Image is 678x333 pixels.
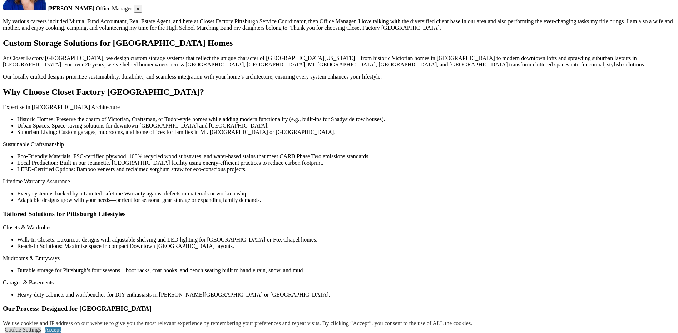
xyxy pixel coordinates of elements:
[17,160,675,166] li: Local Production: Built in our Jeannette, [GEOGRAPHIC_DATA] facility using energy-efficient pract...
[3,279,675,286] p: Garages & Basements
[17,197,675,203] li: Adaptable designs grow with your needs—perfect for seasonal gear storage or expanding family dema...
[17,116,675,123] li: Historic Homes: Preserve the charm of Victorian, Craftsman, or Tudor-style homes while adding mod...
[3,55,675,68] p: At Closet Factory [GEOGRAPHIC_DATA], we design custom storage systems that reflect the unique cha...
[137,6,139,11] span: ×
[3,104,675,110] p: Expertise in [GEOGRAPHIC_DATA] Architecture
[17,190,675,197] li: Every system is backed by a Limited Lifetime Warranty against defects in materials or workmanship.
[134,5,142,13] button: Close
[3,87,204,96] strong: Why Choose Closet Factory [GEOGRAPHIC_DATA]?
[3,18,675,31] p: My various careers included Mutual Fund Accountant, Real Estate Agent, and here at Closet Factory...
[3,141,675,148] p: Sustainable Craftsmanship
[96,5,132,11] span: Office Manager
[17,243,675,249] li: Reach-In Solutions: Maximize space in compact Downtown [GEOGRAPHIC_DATA] layouts.
[3,255,675,262] p: Mudrooms & Entryways
[3,74,675,80] p: Our locally crafted designs prioritize sustainability, durability, and seamless integration with ...
[45,327,61,333] a: Accept
[3,320,472,327] div: We use cookies and IP address on our website to give you the most relevant experience by remember...
[3,210,126,218] strong: Tailored Solutions for Pittsburgh Lifestyles
[3,38,233,48] strong: Custom Storage Solutions for [GEOGRAPHIC_DATA] Homes
[17,319,675,326] li: Complimentary In-Home Consultation: Discuss your needs with our Certified Designers, who average ...
[47,5,94,11] strong: [PERSON_NAME]
[17,267,675,274] li: Durable storage for Pittsburgh’s four seasons—boot racks, coat hooks, and bench seating built to ...
[3,178,675,185] p: Lifetime Warranty Assurance
[17,153,675,160] li: Eco-Friendly Materials: FSC-certified plywood, 100% recycled wood substrates, and water-based sta...
[17,292,675,298] li: Heavy-duty cabinets and workbenches for DIY enthusiasts in [PERSON_NAME][GEOGRAPHIC_DATA] or [GEO...
[3,224,675,231] p: Closets & Wardrobes
[17,123,675,129] li: Urban Spaces: Space-saving solutions for downtown [GEOGRAPHIC_DATA] and [GEOGRAPHIC_DATA].
[17,129,675,135] li: Suburban Living: Custom garages, mudrooms, and home offices for families in Mt. [GEOGRAPHIC_DATA]...
[5,327,41,333] a: Cookie Settings
[17,237,675,243] li: Walk-In Closets: Luxurious designs with adjustable shelving and LED lighting for [GEOGRAPHIC_DATA...
[3,305,152,312] strong: Our Process: Designed for [GEOGRAPHIC_DATA]
[17,166,675,173] li: LEED-Certified Options: Bamboo veneers and reclaimed sorghum straw for eco-conscious projects.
